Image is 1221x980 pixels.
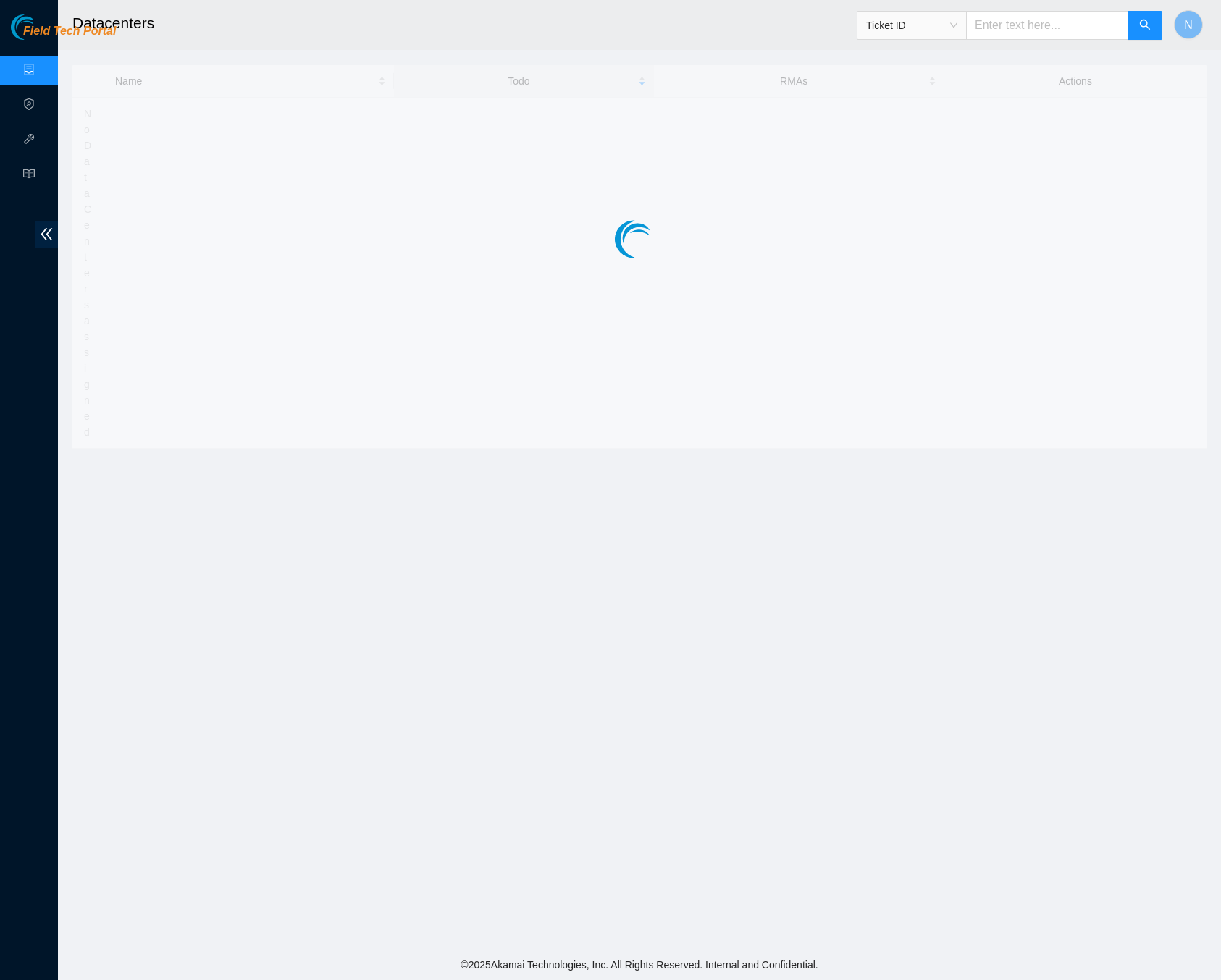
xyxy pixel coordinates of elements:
span: double-left [35,221,58,248]
a: Akamai TechnologiesField Tech Portal [11,26,116,45]
span: read [23,161,35,190]
input: Enter text here... [966,11,1128,40]
span: Field Tech Portal [23,25,116,38]
img: Akamai Technologies [11,14,73,40]
footer: © 2025 Akamai Technologies, Inc. All Rights Reserved. Internal and Confidential. [58,950,1221,980]
span: N [1184,16,1193,34]
button: N [1174,10,1203,39]
span: search [1139,19,1151,33]
button: search [1128,11,1162,40]
span: Ticket ID [866,14,957,36]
